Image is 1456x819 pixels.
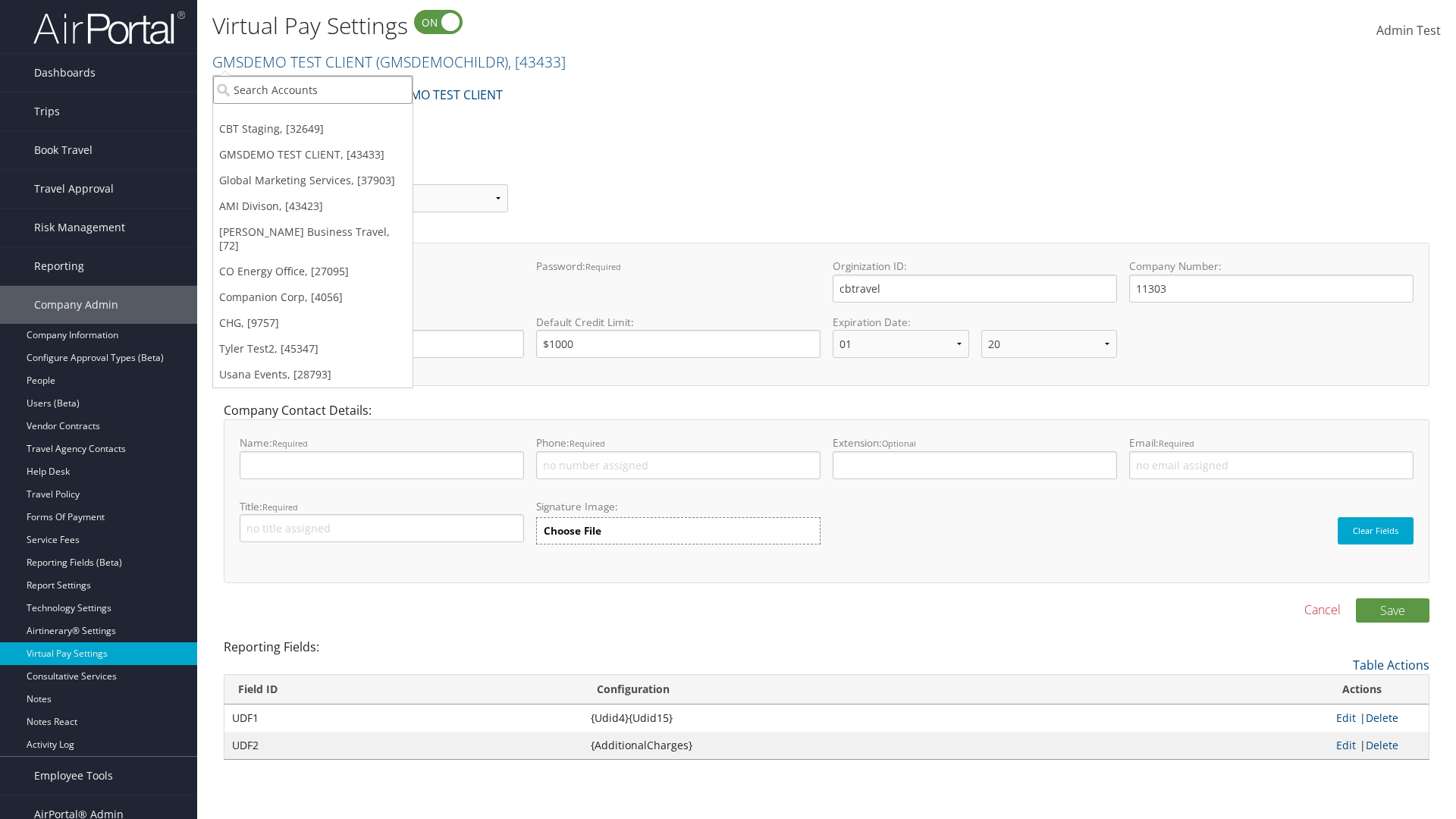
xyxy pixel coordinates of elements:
small: Required [272,438,308,449]
a: CBT Staging, [32649] [213,116,413,142]
span: Travel Approval [34,170,114,208]
span: Risk Management [34,209,125,246]
h1: Virtual Pay Settings [212,10,1031,42]
span: Reporting [34,247,84,285]
div: Account Details: [212,224,1441,401]
span: Company Admin [34,286,118,324]
div: Reporting Fields: [212,638,1441,760]
a: Admin Test [1376,8,1441,55]
td: {AdditionalCharges} [583,732,1329,759]
input: Orginization ID: [833,275,1117,303]
span: Trips [34,93,60,130]
a: Table Actions [1353,657,1429,673]
span: Employee Tools [34,757,113,795]
button: Save [1356,598,1429,623]
label: Phone: [536,435,821,479]
input: Default Credit Limit: [536,330,821,358]
a: [PERSON_NAME] Business Travel, [72] [213,219,413,259]
label: Signature Image: [536,499,821,517]
select: Expiration Date: [981,330,1118,358]
label: Choose File [536,517,821,544]
span: , [ 43433 ] [508,52,566,72]
select: Expiration Date: [833,330,969,358]
a: Companion Corp, [4056] [213,284,413,310]
span: Book Travel [34,131,93,169]
a: AMI Divison, [43423] [213,193,413,219]
label: Company Number: [1129,259,1414,302]
a: Tyler Test2, [45347] [213,336,413,362]
a: Global Marketing Services, [37903] [213,168,413,193]
input: Title:Required [240,514,524,542]
th: Field ID: activate to sort column descending [224,675,583,704]
label: Name: [240,435,524,479]
input: Search Accounts [213,76,413,104]
img: airportal-logo.png [33,10,185,45]
small: required [585,261,621,272]
label: Orginization ID: [833,259,1117,302]
span: ( GMSDEMOCHILDR ) [376,52,508,72]
span: Admin Test [1376,22,1441,39]
label: Default Credit Limit: [536,315,821,358]
div: Company Contact Details: [212,401,1441,598]
a: Usana Events, [28793] [213,362,413,388]
small: Required [570,438,605,449]
input: Extension:Optional [833,451,1117,479]
th: Configuration: activate to sort column ascending [583,675,1329,704]
small: Required [1159,438,1194,449]
a: GMSDEMO TEST CLIENT [212,52,566,72]
a: CO Energy Office, [27095] [213,259,413,284]
a: Edit [1336,738,1356,752]
a: GMSDEMO TEST CLIENT, [43433] [213,142,413,168]
th: Actions [1329,675,1429,704]
input: Company Number: [1129,275,1414,303]
input: Phone:Required [536,451,821,479]
input: Email:Required [1129,451,1414,479]
label: Expiration Date: [833,315,1117,370]
label: Extension: [833,435,1117,479]
a: Cancel [1304,601,1341,619]
span: Dashboards [34,54,96,92]
small: Required [262,501,298,513]
button: Clear Fields [1338,517,1414,544]
a: Delete [1366,711,1398,725]
td: UDF1 [224,704,583,732]
a: Edit [1336,711,1356,725]
a: Delete [1366,738,1398,752]
label: Title: [240,499,524,542]
a: GMSDEMO TEST CLIENT [368,80,503,110]
label: Email: [1129,435,1414,479]
td: | [1329,704,1429,732]
a: CHG, [9757] [213,310,413,336]
small: Optional [882,438,916,449]
td: UDF2 [224,732,583,759]
td: {Udid4}{Udid15} [583,704,1329,732]
input: Name:Required [240,451,524,479]
td: | [1329,732,1429,759]
label: Password: [536,259,821,302]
